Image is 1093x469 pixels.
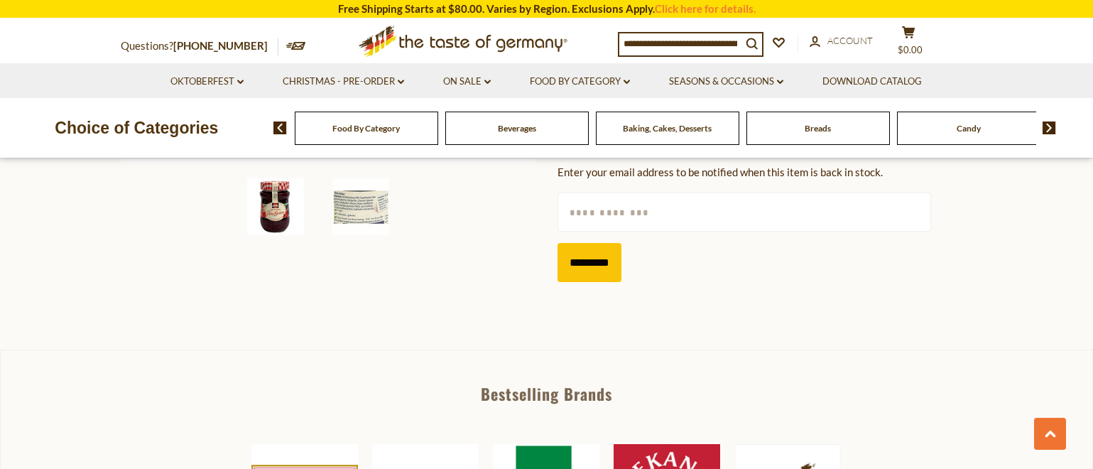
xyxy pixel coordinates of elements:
a: Seasons & Occasions [669,74,783,90]
a: Food By Category [332,123,400,134]
img: Schwartau "Rote Gruetze" Berry Compote, 17.6 oz [332,178,389,235]
a: Baking, Cakes, Desserts [623,123,712,134]
a: Candy [957,123,981,134]
a: Christmas - PRE-ORDER [283,74,404,90]
img: Schwartau "Rote Gruetze" Berry Compote, 17.6 oz [247,178,304,235]
span: $0.00 [898,44,923,55]
p: Questions? [121,37,278,55]
a: On Sale [443,74,491,90]
a: Account [810,33,873,49]
span: Account [827,35,873,46]
a: Click here for details. [655,2,756,15]
a: Food By Category [530,74,630,90]
a: Download Catalog [822,74,922,90]
a: Beverages [498,123,536,134]
a: Breads [805,123,831,134]
a: [PHONE_NUMBER] [173,39,268,52]
img: previous arrow [273,122,287,134]
button: $0.00 [888,26,930,61]
a: Oktoberfest [170,74,244,90]
img: next arrow [1043,122,1056,134]
div: Bestselling Brands [1,386,1092,401]
div: Enter your email address to be notified when this item is back in stock. [558,163,973,181]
